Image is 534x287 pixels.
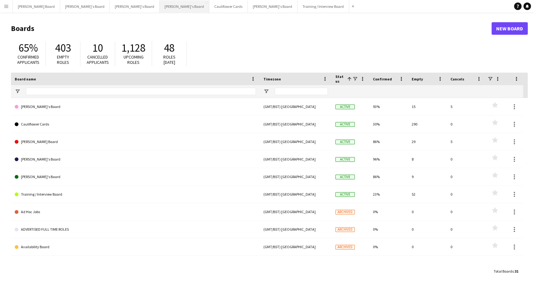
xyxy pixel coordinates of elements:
span: Roles [DATE] [163,54,175,65]
div: (GMT/BST) [GEOGRAPHIC_DATA] [260,115,332,133]
span: Timezone [263,77,281,81]
span: Active [335,175,355,179]
div: 0% [369,238,408,255]
a: [PERSON_NAME]'s Board [15,151,256,168]
div: (GMT/BST) [GEOGRAPHIC_DATA] [260,221,332,238]
div: (GMT/BST) [GEOGRAPHIC_DATA] [260,256,332,273]
div: : [494,265,518,277]
div: (GMT/BST) [GEOGRAPHIC_DATA] [260,203,332,220]
span: 1,128 [121,41,145,55]
div: (GMT/BST) [GEOGRAPHIC_DATA] [260,98,332,115]
div: (GMT/BST) [GEOGRAPHIC_DATA] [260,168,332,185]
a: BEST PARTIES XMAS PARTIES 2021 [15,256,256,273]
div: 0 [408,256,447,273]
button: [PERSON_NAME] Board [13,0,60,13]
span: Empty [412,77,423,81]
div: (GMT/BST) [GEOGRAPHIC_DATA] [260,186,332,203]
div: 0 [447,186,486,203]
div: 86% [369,168,408,185]
div: 0% [369,256,408,273]
span: Archived [335,227,355,232]
span: Total Boards [494,269,514,274]
span: Cancelled applicants [87,54,109,65]
div: 15 [408,98,447,115]
span: Confirmed [373,77,392,81]
div: 86% [369,133,408,150]
span: Active [335,105,355,109]
button: [PERSON_NAME]'s Board [160,0,209,13]
div: 0 [447,256,486,273]
input: Timezone Filter Input [275,88,328,95]
div: 0 [447,151,486,168]
a: Availability Board [15,238,256,256]
div: (GMT/BST) [GEOGRAPHIC_DATA] [260,238,332,255]
a: Training / Interview Board [15,186,256,203]
div: 0 [447,238,486,255]
span: Empty roles [57,54,69,65]
a: [PERSON_NAME] Board [15,133,256,151]
span: Cancels [450,77,464,81]
span: Confirmed applicants [17,54,39,65]
button: Cauliflower Cards [209,0,248,13]
div: 290 [408,115,447,133]
div: 8 [408,151,447,168]
span: 403 [55,41,71,55]
div: 0 [408,238,447,255]
span: Status [335,74,345,84]
div: 0 [447,221,486,238]
button: Open Filter Menu [263,89,269,94]
span: Archived [335,210,355,214]
button: Open Filter Menu [15,89,20,94]
span: Active [335,140,355,144]
span: Upcoming roles [124,54,144,65]
button: [PERSON_NAME]'s Board [60,0,110,13]
a: [PERSON_NAME]'s Board [15,98,256,115]
div: 0% [369,203,408,220]
div: 93% [369,98,408,115]
button: Training / Interview Board [298,0,349,13]
div: 30% [369,115,408,133]
h1: Boards [11,24,491,33]
div: 0% [369,221,408,238]
span: 10 [92,41,103,55]
div: 9 [408,168,447,185]
div: 0 [447,115,486,133]
div: (GMT/BST) [GEOGRAPHIC_DATA] [260,133,332,150]
span: 48 [164,41,175,55]
div: 5 [447,133,486,150]
div: (GMT/BST) [GEOGRAPHIC_DATA] [260,151,332,168]
button: [PERSON_NAME]'s Board [110,0,160,13]
div: 96% [369,151,408,168]
div: 0 [408,203,447,220]
a: New Board [491,22,528,35]
button: [PERSON_NAME]'s Board [248,0,298,13]
div: 0 [447,203,486,220]
div: 23% [369,186,408,203]
span: Active [335,122,355,127]
a: Cauliflower Cards [15,115,256,133]
span: 31 [515,269,518,274]
div: 52 [408,186,447,203]
div: 0 [447,168,486,185]
a: ADVERTISED FULL TIME ROLES [15,221,256,238]
span: Active [335,192,355,197]
span: 65% [18,41,38,55]
span: Board name [15,77,36,81]
input: Board name Filter Input [26,88,256,95]
a: Ad Hoc Jobs [15,203,256,221]
div: 5 [447,98,486,115]
div: 29 [408,133,447,150]
span: Archived [335,245,355,249]
span: Active [335,157,355,162]
a: [PERSON_NAME]'s Board [15,168,256,186]
div: 0 [408,221,447,238]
